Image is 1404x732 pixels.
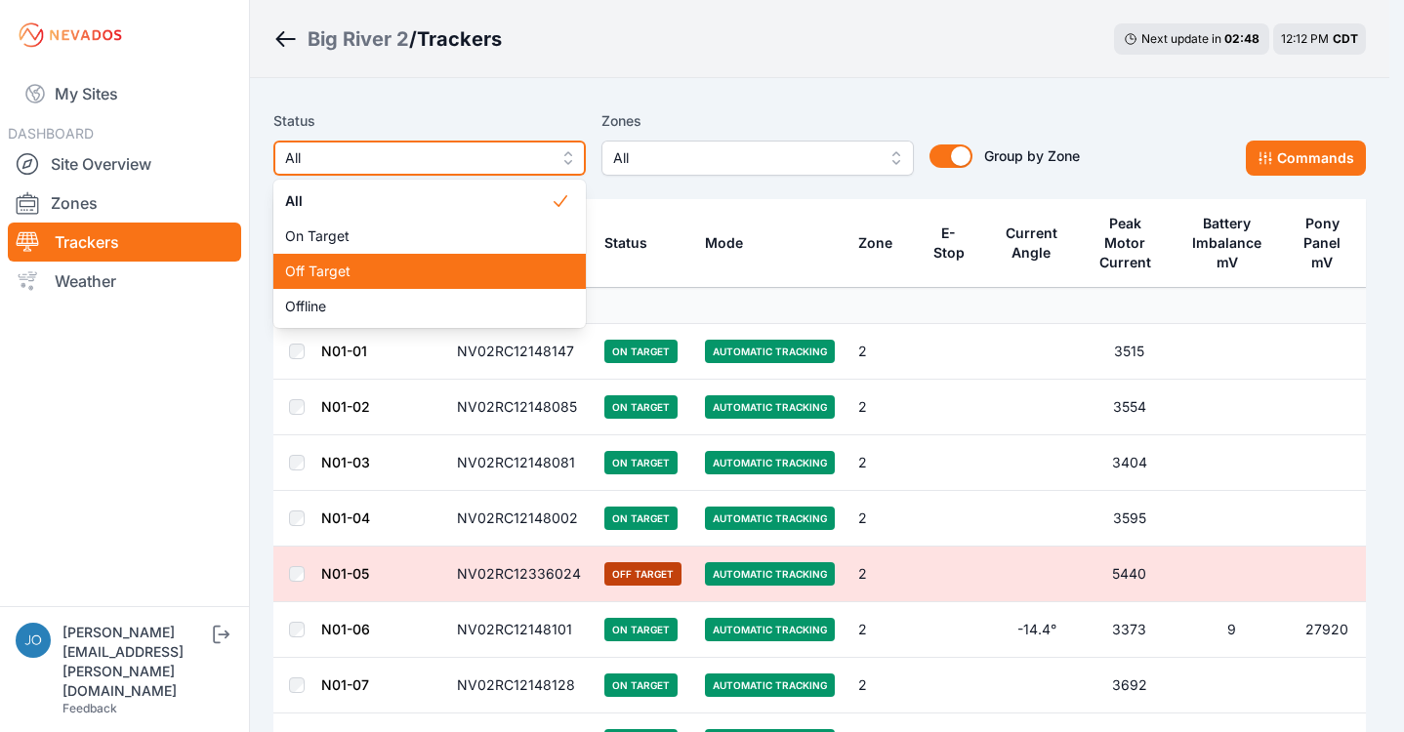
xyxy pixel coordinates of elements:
span: Offline [285,297,551,316]
span: Off Target [285,262,551,281]
span: On Target [285,226,551,246]
button: All [273,141,586,176]
span: All [285,191,551,211]
div: All [273,180,586,328]
span: All [285,146,547,170]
